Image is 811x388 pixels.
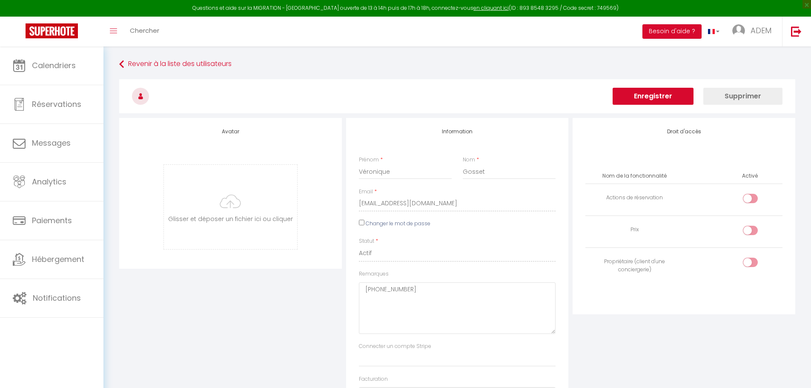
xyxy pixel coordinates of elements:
[359,270,389,278] label: Remarques
[130,26,159,35] span: Chercher
[732,24,745,37] img: ...
[32,138,71,148] span: Messages
[32,60,76,71] span: Calendriers
[589,194,680,202] div: Actions de réservation
[791,26,802,37] img: logout
[359,342,431,351] label: Connecter un compte Stripe
[359,188,373,196] label: Email
[119,57,795,72] a: Revenir à la liste des utilisateurs
[585,129,782,135] h4: Droit d'accès
[123,17,166,46] a: Chercher
[585,169,684,184] th: Nom de la fonctionnalité
[26,23,78,38] img: Super Booking
[775,352,811,388] iframe: LiveChat chat widget
[726,17,782,46] a: ... ADEM
[132,129,329,135] h4: Avatar
[33,293,81,303] span: Notifications
[473,4,509,11] a: en cliquant ici
[32,254,84,264] span: Hébergement
[613,88,694,105] button: Enregistrer
[642,24,702,39] button: Besoin d'aide ?
[739,169,761,184] th: Activé
[359,237,374,245] label: Statut
[589,226,680,234] div: Prix
[703,88,782,105] button: Supprimer
[463,156,475,164] label: Nom
[366,220,430,228] label: Changer le mot de passe
[32,99,81,109] span: Réservations
[589,258,680,274] div: Propriétaire (client d'une conciergerie)
[32,176,66,187] span: Analytics
[359,129,556,135] h4: Information
[359,156,379,164] label: Prénom
[359,375,388,383] label: Facturation
[32,215,72,226] span: Paiements
[751,25,771,36] span: ADEM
